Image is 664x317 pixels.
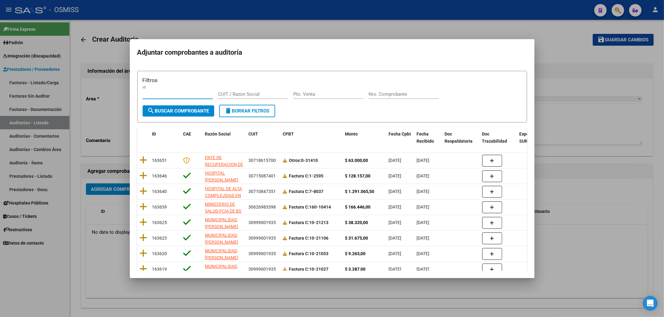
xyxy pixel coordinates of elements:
[249,220,276,225] span: 30999001935
[289,251,329,256] strong: 10-21053
[205,217,247,237] span: MUNICIPALIDAD [PERSON_NAME][GEOGRAPHIC_DATA]
[345,131,358,136] span: Monto
[417,173,430,178] span: [DATE]
[345,220,368,225] strong: $ 38.320,00
[152,251,167,256] span: 163620
[345,204,371,209] strong: $ 166.446,00
[205,233,247,252] span: MUNICIPALIDAD [PERSON_NAME][GEOGRAPHIC_DATA]
[345,158,368,163] strong: $ 63.000,00
[148,107,155,114] mat-icon: search
[249,204,276,209] span: 30626983398
[417,158,430,163] span: [DATE]
[417,131,434,144] span: Fecha Recibido
[517,127,551,148] datatable-header-cell: Expediente SUR Asociado
[137,47,527,58] h2: Adjuntar comprobantes a auditoría
[249,189,276,194] span: 30710847351
[289,173,309,178] span: Factura C:
[225,108,270,114] span: Borrar Filtros
[345,173,371,178] strong: $ 128.157,00
[389,204,402,209] span: [DATE]
[152,220,167,225] span: 163625
[283,131,294,136] span: CPBT
[205,186,244,241] span: HOSPITAL DE ALTA COMPLEJIDAD EN RED EL CRUCE [PERSON_NAME] SERVICIO DE ATENCION MEDICA INTEGRAL P...
[181,127,203,148] datatable-header-cell: CAE
[148,108,209,114] span: Buscar Comprobante
[152,236,167,241] span: 163623
[205,171,238,183] span: HOSPITAL [PERSON_NAME]
[289,158,318,163] strong: 0-31410
[289,220,329,225] strong: 10-21213
[205,202,242,221] span: MINISTERIO DE SALUD PCIA DE BS AS
[289,267,309,272] span: Factura C:
[152,204,167,209] span: 163639
[289,204,309,209] span: Factura C:
[289,173,324,178] strong: 1-2595
[417,220,430,225] span: [DATE]
[143,76,522,84] h3: Filtros
[482,131,507,144] span: Doc Trazabilidad
[289,189,309,194] span: Factura C:
[417,204,430,209] span: [DATE]
[246,127,280,148] datatable-header-cell: CUIT
[249,131,258,136] span: CUIT
[345,251,366,256] strong: $ 9.263,00
[280,127,343,148] datatable-header-cell: CPBT
[152,158,167,163] span: 163651
[414,127,442,148] datatable-header-cell: Fecha Recibido
[643,296,658,311] div: Open Intercom Messenger
[289,251,309,256] span: Factura C:
[480,127,517,148] datatable-header-cell: Doc Trazabilidad
[152,189,167,194] span: 163640
[345,236,368,241] strong: $ 31.675,00
[520,131,547,144] span: Expediente SUR Asociado
[389,189,402,194] span: [DATE]
[389,158,402,163] span: [DATE]
[289,220,309,225] span: Factura C:
[345,267,366,272] strong: $ 3.287,00
[389,236,402,241] span: [DATE]
[289,267,329,272] strong: 10-21027
[249,251,276,256] span: 30999001935
[249,173,276,178] span: 30715087401
[205,264,247,283] span: MUNICIPALIDAD [PERSON_NAME][GEOGRAPHIC_DATA]
[389,251,402,256] span: [DATE]
[203,127,246,148] datatable-header-cell: Razón Social
[205,155,243,209] span: ENTE DE RECUPERACION DE FONDOS PARA EL FORTALECIMIENTO DEL SISTEMA DE SALUD DE MENDOZA (REFORSAL)...
[150,127,181,148] datatable-header-cell: ID
[389,267,402,272] span: [DATE]
[343,127,386,148] datatable-header-cell: Monto
[445,131,473,144] span: Doc Respaldatoria
[417,236,430,241] span: [DATE]
[289,204,331,209] strong: 160-10414
[389,173,402,178] span: [DATE]
[417,189,430,194] span: [DATE]
[249,236,276,241] span: 30999001935
[225,107,232,114] mat-icon: delete
[345,189,374,194] strong: $ 1.291.065,50
[219,105,275,117] button: Borrar Filtros
[205,131,231,136] span: Razón Social
[183,131,191,136] span: CAE
[389,131,411,136] span: Fecha Cpbt
[289,236,309,241] span: Factura C:
[386,127,414,148] datatable-header-cell: Fecha Cpbt
[289,236,329,241] strong: 10-21106
[289,158,301,163] span: Otros:
[152,131,156,136] span: ID
[417,267,430,272] span: [DATE]
[152,173,167,178] span: 163646
[143,105,214,117] button: Buscar Comprobante
[249,267,276,272] span: 30999001935
[205,248,247,268] span: MUNICIPALIDAD [PERSON_NAME][GEOGRAPHIC_DATA]
[417,251,430,256] span: [DATE]
[442,127,480,148] datatable-header-cell: Doc Respaldatoria
[389,220,402,225] span: [DATE]
[289,189,324,194] strong: 7-8037
[249,158,276,163] span: 30718615700
[152,267,167,272] span: 163619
